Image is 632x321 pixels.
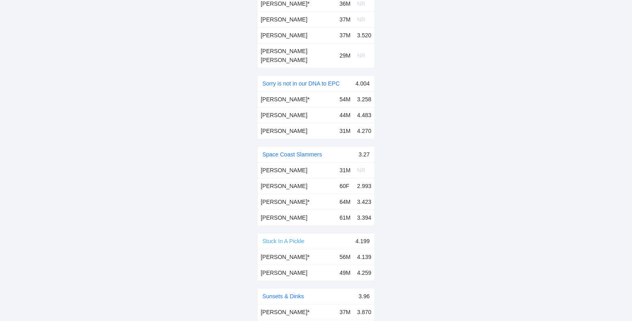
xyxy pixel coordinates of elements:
[336,249,354,265] td: 56M
[258,107,336,123] td: [PERSON_NAME]
[359,147,370,162] div: 3.27
[262,238,305,244] a: Stuck In A Pickle
[355,76,370,91] div: 4.004
[262,293,304,300] a: Sunsets & Dinks
[262,151,322,158] a: Space Coast Slammers
[258,11,336,27] td: [PERSON_NAME]
[336,107,354,123] td: 44M
[258,265,336,280] td: [PERSON_NAME]
[357,52,365,59] span: NR
[357,32,371,39] span: 3.520
[258,43,336,68] td: [PERSON_NAME] [PERSON_NAME]
[258,304,336,320] td: [PERSON_NAME] *
[262,80,340,87] a: Sorry is not in our DNA to EPC
[357,254,371,260] span: 4.139
[336,178,354,194] td: 60F
[258,27,336,43] td: [PERSON_NAME]
[357,16,365,23] span: NR
[258,210,336,225] td: [PERSON_NAME]
[357,183,371,189] span: 2.993
[258,249,336,265] td: [PERSON_NAME] *
[336,163,354,178] td: 31M
[357,167,365,173] span: NR
[258,123,336,139] td: [PERSON_NAME]
[357,214,371,221] span: 3.394
[357,96,371,103] span: 3.258
[357,270,371,276] span: 4.259
[357,0,365,7] span: NR
[336,92,354,107] td: 54M
[336,304,354,320] td: 37M
[258,92,336,107] td: [PERSON_NAME] *
[336,123,354,139] td: 31M
[336,265,354,280] td: 49M
[336,43,354,68] td: 29M
[336,27,354,43] td: 37M
[258,194,336,210] td: [PERSON_NAME] *
[359,289,370,304] div: 3.96
[258,163,336,178] td: [PERSON_NAME]
[357,128,371,134] span: 4.270
[355,233,370,249] div: 4.199
[258,178,336,194] td: [PERSON_NAME]
[357,112,371,118] span: 4.483
[336,194,354,210] td: 64M
[336,11,354,27] td: 37M
[357,309,371,315] span: 3.870
[336,210,354,225] td: 61M
[357,199,371,205] span: 3.423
